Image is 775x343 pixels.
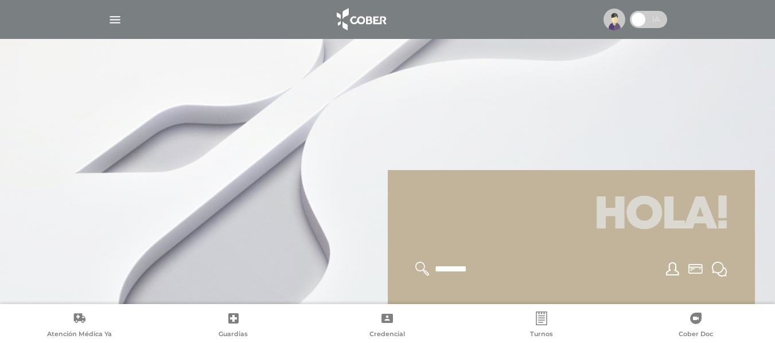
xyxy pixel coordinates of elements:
span: Atención Médica Ya [47,330,112,340]
a: Turnos [465,312,619,341]
a: Cober Doc [618,312,773,341]
span: Credencial [369,330,405,340]
img: profile-placeholder.svg [603,9,625,30]
span: Turnos [530,330,553,340]
a: Credencial [310,312,465,341]
a: Atención Médica Ya [2,312,157,341]
span: Cober Doc [679,330,713,340]
a: Guardias [157,312,311,341]
h1: Hola! [402,184,741,248]
span: Guardias [219,330,248,340]
img: logo_cober_home-white.png [330,6,391,33]
img: Cober_menu-lines-white.svg [108,13,122,27]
